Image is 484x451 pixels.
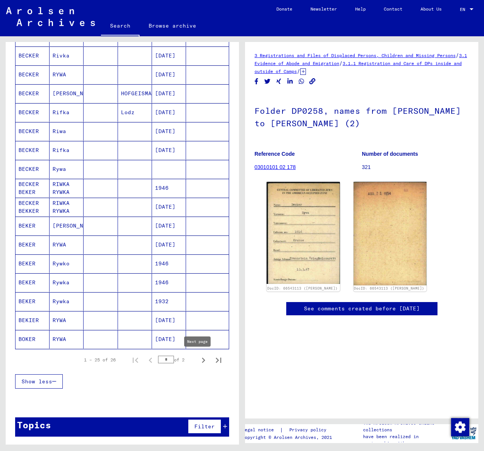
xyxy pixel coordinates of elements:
mat-cell: BEKER [16,273,50,292]
mat-cell: RYWA [50,236,84,254]
span: EN [460,7,468,12]
mat-cell: Rifka [50,103,84,122]
mat-cell: RIWKA RYWKA [50,198,84,216]
mat-cell: RYWA [50,330,84,349]
mat-cell: [DATE] [152,311,186,330]
mat-cell: Lodz [118,103,152,122]
mat-cell: RYWA [50,65,84,84]
img: 001.jpg [267,182,340,284]
mat-cell: BECKER [16,46,50,65]
p: Copyright © Arolsen Archives, 2021 [242,434,335,441]
mat-cell: Rifka [50,141,84,160]
button: Last page [211,352,226,367]
img: 002.jpg [354,182,427,285]
mat-cell: BECKER [16,103,50,122]
mat-cell: [DATE] [152,84,186,103]
mat-cell: [PERSON_NAME] [50,217,84,235]
mat-cell: Rywka [50,273,84,292]
mat-cell: [DATE] [152,198,186,216]
p: have been realized in partnership with [363,433,449,447]
mat-cell: BECKER BEKKER [16,198,50,216]
mat-cell: HOFGEISMAR [118,84,152,103]
span: / [456,52,459,59]
mat-cell: [DATE] [152,217,186,235]
button: Share on LinkedIn [286,77,294,86]
mat-cell: RIWKA RYWKA [50,179,84,197]
mat-cell: BOKER [16,330,50,349]
mat-cell: [DATE] [152,65,186,84]
button: Share on Twitter [264,77,271,86]
a: 03010101 02 178 [254,164,296,170]
button: Share on WhatsApp [298,77,306,86]
div: Topics [17,418,51,432]
mat-cell: Rywa [50,160,84,178]
a: Privacy policy [283,426,335,434]
mat-cell: Rywko [50,254,84,273]
a: 3.1.1 Registration and Care of DPs inside and outside of Camps [254,60,462,74]
mat-cell: 1946 [152,273,186,292]
mat-cell: BECKER [16,122,50,141]
img: yv_logo.png [450,424,478,443]
span: Show less [22,378,52,385]
div: 1 – 25 of 26 [84,356,116,363]
mat-cell: BECKER [16,84,50,103]
b: Reference Code [254,151,295,157]
mat-cell: [DATE] [152,122,186,141]
mat-cell: BEKER [16,292,50,311]
mat-cell: RYWA [50,311,84,330]
mat-cell: 1932 [152,292,186,311]
mat-cell: [DATE] [152,141,186,160]
button: Share on Xing [275,77,283,86]
button: Previous page [143,352,158,367]
mat-cell: Rivka [50,46,84,65]
mat-cell: Rywka [50,292,84,311]
mat-cell: [DATE] [152,236,186,254]
button: Show less [15,374,63,389]
p: 321 [362,163,469,171]
mat-cell: 1946 [152,179,186,197]
a: DocID: 66543113 ([PERSON_NAME]) [354,286,424,290]
a: Search [101,17,140,36]
button: Copy link [309,77,316,86]
mat-cell: BECKER BEKER [16,179,50,197]
img: Arolsen_neg.svg [6,7,95,26]
button: Next page [196,352,211,367]
a: Browse archive [140,17,205,35]
mat-cell: BEKER [16,254,50,273]
span: / [339,60,343,67]
button: First page [128,352,143,367]
mat-cell: BEKIER [16,311,50,330]
p: The Arolsen Archives online collections [363,420,449,433]
mat-cell: BECKER [16,65,50,84]
mat-cell: [DATE] [152,330,186,349]
mat-cell: BECKER [16,141,50,160]
span: Filter [194,423,215,430]
b: Number of documents [362,151,418,157]
mat-cell: Riwa [50,122,84,141]
a: 3 Registrations and Files of Displaced Persons, Children and Missing Persons [254,53,456,58]
div: of 2 [158,356,196,363]
mat-cell: [PERSON_NAME] [50,84,84,103]
button: Filter [188,419,221,434]
h1: Folder DP0258, names from [PERSON_NAME] to [PERSON_NAME] (2) [254,93,469,139]
div: | [242,426,335,434]
mat-cell: 1946 [152,254,186,273]
a: Legal notice [242,426,280,434]
mat-cell: BEKER [16,217,50,235]
a: See comments created before [DATE] [304,305,420,313]
img: Change consent [451,418,469,436]
button: Share on Facebook [253,77,261,86]
span: / [297,68,300,74]
a: DocID: 66543113 ([PERSON_NAME]) [267,286,338,290]
mat-cell: [DATE] [152,103,186,122]
mat-cell: BECKER [16,160,50,178]
mat-cell: BEKER [16,236,50,254]
mat-cell: [DATE] [152,46,186,65]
